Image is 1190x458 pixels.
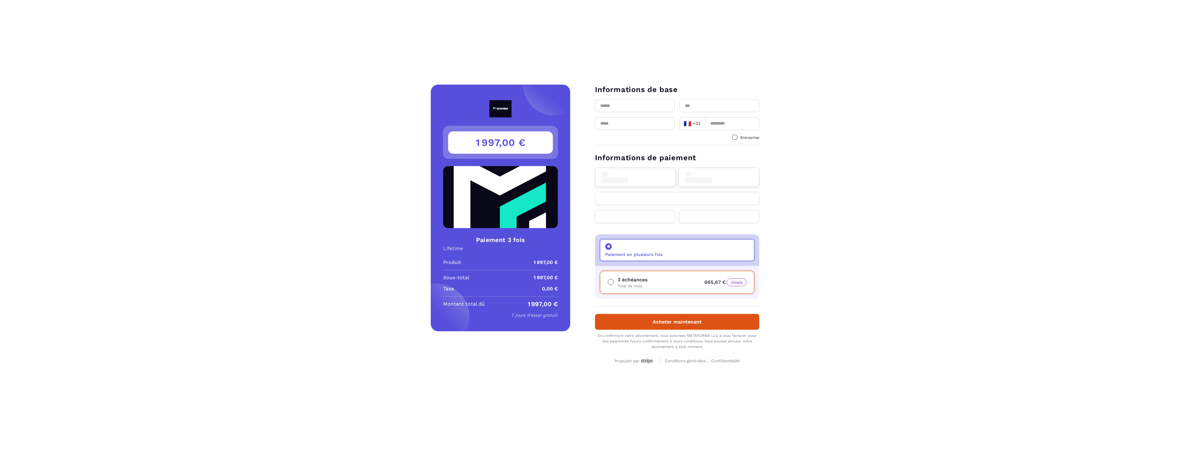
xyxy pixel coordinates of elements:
[595,153,759,163] h3: Informations de paiement
[443,236,558,244] h4: Paiement 3 fois
[615,358,654,363] a: Propulsé par
[443,259,461,266] p: Produit
[680,117,705,130] div: Search for option
[595,314,759,330] button: Acheter maintenant
[542,285,558,293] p: 0,00 €
[448,131,553,154] h3: 1 997,00 €
[615,359,654,364] div: Propulsé par
[684,119,701,128] span: +33
[475,100,526,117] img: logo
[534,259,558,266] p: 1 997,00 €
[443,245,558,251] div: Lifetime
[443,311,558,319] p: 7 jours d'essai gratuit
[595,333,759,350] div: En confirmant votre abonnement, vous autorisez METAFORMA LLC à vous facturer pour des paiements f...
[534,274,558,281] p: 1 997,00 €
[727,278,747,286] span: /mois
[528,300,558,308] p: 1 997,00 €
[711,358,740,363] a: Confidentialité
[618,276,648,284] p: 3 échéances
[702,119,703,128] input: Search for option
[618,284,648,288] p: Total de mois
[595,85,759,95] h3: Informations de base
[665,358,709,363] a: Conditions générales
[684,119,691,128] span: 🇫🇷
[740,135,759,140] span: Entreprise
[443,166,558,228] img: Product Image
[665,359,706,363] span: Conditions générales
[605,252,663,257] p: Paiement en plusieurs fois
[443,274,469,281] p: Sous-total
[704,279,747,285] span: 665,67 €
